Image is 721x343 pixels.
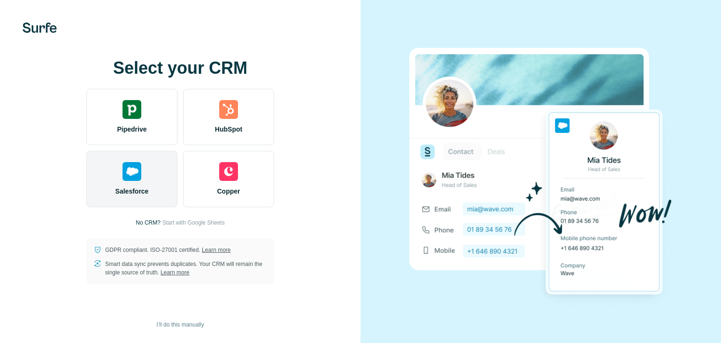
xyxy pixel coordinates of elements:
span: Pipedrive [117,125,146,134]
span: Salesforce [115,187,149,196]
p: Smart data sync prevents duplicates. Your CRM will remain the single source of truth. [105,260,267,277]
p: No CRM? [136,218,161,227]
p: GDPR compliant. ISO-27001 certified. [105,246,230,254]
img: SALESFORCE image [409,32,672,311]
a: Learn more [202,247,230,253]
img: Surfe's logo [23,23,57,33]
h1: Select your CRM [86,59,274,78]
span: HubSpot [215,125,242,134]
a: Learn more [161,269,189,276]
img: pipedrive's logo [123,100,141,119]
img: copper's logo [219,162,238,181]
span: Copper [217,187,240,196]
button: I’ll do this manually [150,318,210,332]
img: hubspot's logo [219,100,238,119]
span: I’ll do this manually [156,320,204,329]
button: Start with Google Sheets [162,218,225,227]
img: salesforce's logo [123,162,141,181]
